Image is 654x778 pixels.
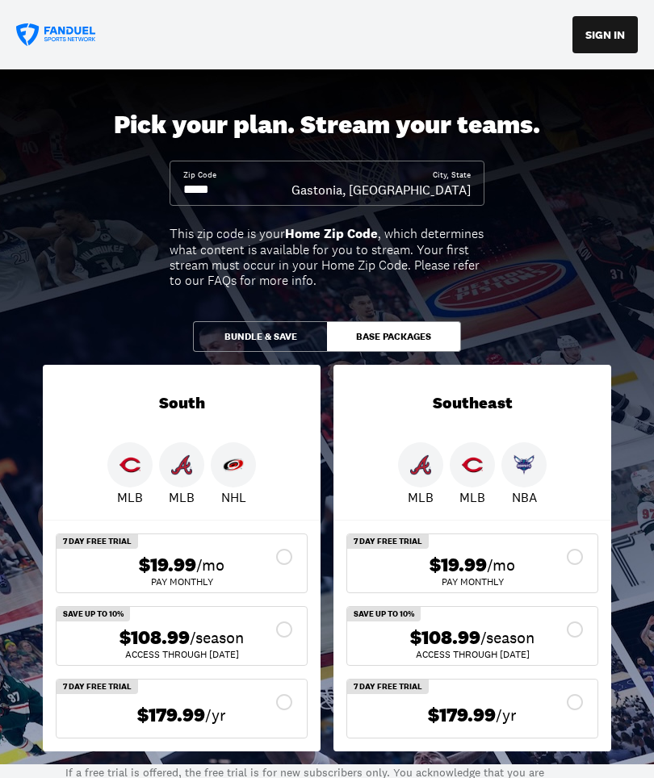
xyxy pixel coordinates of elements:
[408,487,434,507] p: MLB
[171,454,192,475] img: Braves
[410,626,480,650] span: $108.99
[169,487,195,507] p: MLB
[117,487,143,507] p: MLB
[512,487,537,507] p: NBA
[69,577,294,587] div: Pay Monthly
[119,626,190,650] span: $108.99
[430,554,487,577] span: $19.99
[360,650,585,659] div: ACCESS THROUGH [DATE]
[327,321,461,352] button: Base Packages
[433,169,471,181] div: City, State
[496,704,517,726] span: /yr
[333,365,611,442] div: Southeast
[57,607,130,621] div: Save Up To 10%
[347,534,429,549] div: 7 Day Free Trial
[221,487,246,507] p: NHL
[119,454,140,475] img: Reds
[410,454,431,475] img: Braves
[114,110,540,140] div: Pick your plan. Stream your teams.
[347,680,429,694] div: 7 Day Free Trial
[57,534,138,549] div: 7 Day Free Trial
[190,626,244,649] span: /season
[428,704,496,727] span: $179.99
[347,607,421,621] div: Save Up To 10%
[285,225,378,242] b: Home Zip Code
[193,321,327,352] button: Bundle & Save
[183,169,216,181] div: Zip Code
[57,680,138,694] div: 7 Day Free Trial
[43,365,321,442] div: South
[69,650,294,659] div: ACCESS THROUGH [DATE]
[459,487,485,507] p: MLB
[360,577,585,587] div: Pay Monthly
[139,554,196,577] span: $19.99
[137,704,205,727] span: $179.99
[196,554,224,576] span: /mo
[462,454,483,475] img: Reds
[514,454,535,475] img: Hornets
[170,226,484,288] div: This zip code is your , which determines what content is available for you to stream. Your first ...
[480,626,535,649] span: /season
[223,454,244,475] img: Hurricanes
[205,704,226,726] span: /yr
[291,181,471,199] div: Gastonia, [GEOGRAPHIC_DATA]
[572,16,638,53] button: SIGN IN
[487,554,515,576] span: /mo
